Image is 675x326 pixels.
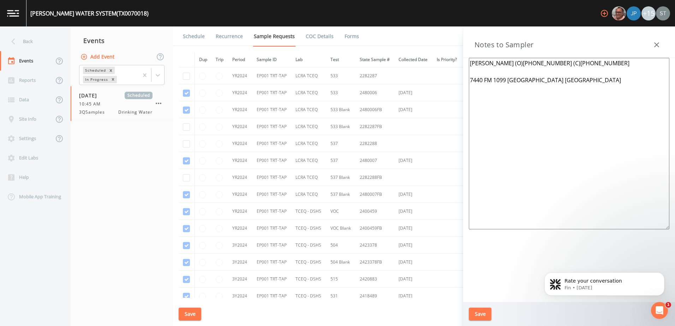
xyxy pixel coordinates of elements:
[394,52,432,67] th: Collected Date
[291,271,326,288] td: TCEQ - DSHS
[30,9,149,18] div: [PERSON_NAME] WATER SYSTEM (TX0070018)
[665,302,671,308] span: 1
[326,84,356,101] td: 533
[344,26,360,46] a: Forms
[179,308,201,321] button: Save
[641,6,656,20] div: +15
[228,118,252,135] td: YR2024
[252,271,292,288] td: EP001 TRT-TAP
[356,288,395,304] td: 2418489
[356,52,395,67] th: State Sample #
[253,26,296,47] a: Sample Requests
[252,67,292,84] td: EP001 TRT-TAP
[356,67,395,84] td: 2282287
[394,254,432,271] td: [DATE]
[469,58,669,229] textarea: [PERSON_NAME] (O)[PHONE_NUMBER] (C)[PHONE_NUMBER] 7440 FM 1099 [GEOGRAPHIC_DATA] [GEOGRAPHIC_DATA]
[83,76,109,83] div: In Progress
[394,101,432,118] td: [DATE]
[461,186,495,203] td: [DATE]
[71,86,173,121] a: [DATE]Scheduled10:45 AM3QSamplesDrinking Water
[326,203,356,220] td: VOC
[252,220,292,237] td: EP001 TRT-TAP
[228,203,252,220] td: YR2024
[326,67,356,84] td: 533
[83,67,107,74] div: Scheduled
[474,39,533,50] h3: Notes to Sampler
[228,254,252,271] td: 3Y2024
[79,92,102,99] span: [DATE]
[461,52,495,67] th: Season Start
[291,203,326,220] td: TCEQ - DSHS
[291,135,326,152] td: LCRA TCEQ
[228,67,252,84] td: YR2024
[356,135,395,152] td: 2282288
[394,288,432,304] td: [DATE]
[228,84,252,101] td: YR2024
[291,169,326,186] td: LCRA TCEQ
[611,6,626,20] div: Mike Franklin
[394,203,432,220] td: [DATE]
[228,52,252,67] th: Period
[356,84,395,101] td: 2480006
[291,84,326,101] td: LCRA TCEQ
[252,118,292,135] td: EP001 TRT-TAP
[109,76,117,83] div: Remove In Progress
[252,52,292,67] th: Sample ID
[627,6,641,20] img: 41241ef155101aa6d92a04480b0d0000
[356,237,395,254] td: 2423378
[394,152,432,169] td: [DATE]
[252,237,292,254] td: EP001 TRT-TAP
[432,52,461,67] th: Is Priority?
[612,6,626,20] img: e2d790fa78825a4bb76dcb6ab311d44c
[228,101,252,118] td: YR2024
[326,118,356,135] td: 533 Blank
[356,203,395,220] td: 2400459
[291,152,326,169] td: LCRA TCEQ
[534,258,675,307] iframe: Intercom notifications message
[228,152,252,169] td: YR2024
[356,254,395,271] td: 2423378FB
[7,10,19,17] img: logo
[469,308,491,321] button: Save
[394,271,432,288] td: [DATE]
[228,237,252,254] td: 3Y2024
[356,271,395,288] td: 2420883
[356,186,395,203] td: 2480007FB
[291,67,326,84] td: LCRA TCEQ
[79,50,117,64] button: Add Event
[326,220,356,237] td: VOC Blank
[291,118,326,135] td: LCRA TCEQ
[228,220,252,237] td: YR2024
[252,135,292,152] td: EP001 TRT-TAP
[291,186,326,203] td: LCRA TCEQ
[356,220,395,237] td: 2400459FB
[326,52,356,67] th: Test
[394,84,432,101] td: [DATE]
[252,169,292,186] td: EP001 TRT-TAP
[252,186,292,203] td: EP001 TRT-TAP
[291,101,326,118] td: LCRA TCEQ
[326,135,356,152] td: 537
[252,288,292,304] td: EP001 TRT-TAP
[228,288,252,304] td: 3Y2024
[326,288,356,304] td: 531
[461,101,495,118] td: [DATE]
[211,52,228,67] th: Trip
[228,186,252,203] td: YR2024
[356,101,395,118] td: 2480006FB
[71,32,173,49] div: Events
[252,254,292,271] td: EP001 TRT-TAP
[118,109,153,115] span: Drinking Water
[326,169,356,186] td: 537 Blank
[326,271,356,288] td: 515
[326,152,356,169] td: 537
[228,271,252,288] td: 3Y2024
[228,169,252,186] td: YR2024
[228,135,252,152] td: YR2024
[79,101,105,107] span: 10:45 AM
[291,254,326,271] td: TCEQ - DSHS
[305,26,335,46] a: COC Details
